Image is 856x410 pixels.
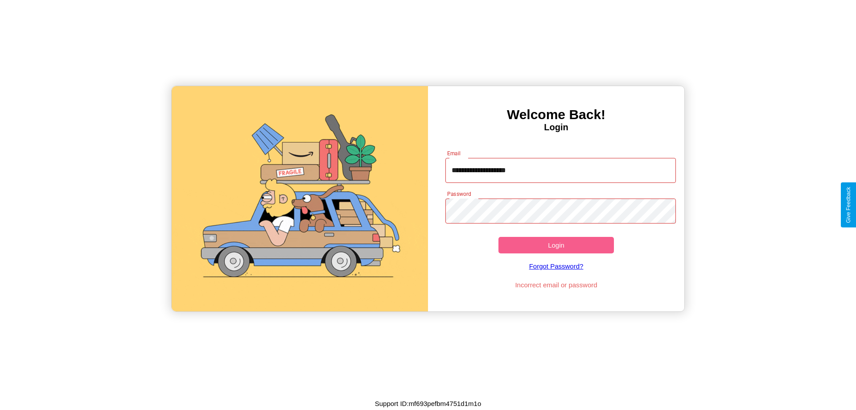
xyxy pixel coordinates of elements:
h4: Login [428,122,684,133]
p: Support ID: mf693pefbm4751d1m1o [375,398,481,410]
h3: Welcome Back! [428,107,684,122]
div: Give Feedback [845,187,852,223]
label: Password [447,190,471,198]
a: Forgot Password? [441,253,672,279]
button: Login [498,237,614,253]
img: gif [172,86,428,311]
label: Email [447,149,461,157]
p: Incorrect email or password [441,279,672,291]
